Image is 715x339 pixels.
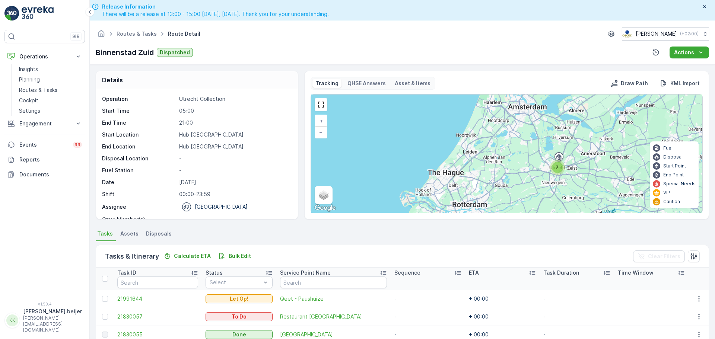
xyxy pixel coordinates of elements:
a: 21991644 [117,295,198,303]
span: Assets [120,230,139,237]
p: Operation [102,95,176,103]
a: Events99 [4,137,85,152]
div: KK [6,314,18,326]
button: Clear Filters [633,250,685,262]
a: Cockpit [16,95,85,106]
p: Let Op! [230,295,248,303]
p: [GEOGRAPHIC_DATA] [195,203,248,211]
p: Caution [663,199,680,205]
td: - [540,290,614,308]
p: Fuel [663,145,673,151]
p: Reports [19,156,82,163]
button: Operations [4,49,85,64]
p: [PERSON_NAME][EMAIL_ADDRESS][DOMAIN_NAME] [23,315,82,333]
a: Layers [315,187,332,203]
p: End Time [102,119,176,127]
a: Planning [16,74,85,85]
p: Status [206,269,223,276]
p: Service Point Name [280,269,331,276]
img: logo [4,6,19,21]
p: Settings [19,107,40,115]
a: Open this area in Google Maps (opens a new window) [313,203,337,213]
p: Operations [19,53,70,60]
img: basis-logo_rgb2x.png [622,30,633,38]
p: VIP [663,190,670,196]
p: Hub [GEOGRAPHIC_DATA] [179,143,290,150]
a: Zoom In [315,115,327,127]
span: 7 [556,164,559,170]
p: - [179,216,290,223]
p: [DATE] [179,179,290,186]
p: [PERSON_NAME].beijer [23,308,82,315]
p: Insights [19,65,38,73]
td: + 00:00 [465,308,540,326]
button: Let Op! [206,294,273,303]
p: Clear Filters [648,253,680,260]
p: Binnenstad Zuid [96,47,154,58]
p: Disposal [663,154,683,160]
button: Bulk Edit [215,252,254,260]
p: Asset & Items [395,80,430,87]
p: Fuel Station [102,167,176,174]
a: Settings [16,106,85,116]
p: Draw Path [621,80,648,87]
p: Disposal Location [102,155,176,162]
p: QHSE Answers [347,80,386,87]
span: Restaurant [GEOGRAPHIC_DATA] [280,313,387,320]
span: − [319,129,323,135]
p: Done [232,331,246,338]
a: Restaurant Blauw Utrecht [280,313,387,320]
span: Route Detail [166,30,202,38]
p: Select [210,279,261,286]
p: ( +02:00 ) [680,31,699,37]
p: Engagement [19,120,70,127]
input: Search [280,276,387,288]
button: To Do [206,312,273,321]
p: Start Point [663,163,686,169]
td: - [540,308,614,326]
p: [PERSON_NAME] [636,30,677,38]
img: Google [313,203,337,213]
a: Insights [16,64,85,74]
p: Utrecht Collection [179,95,290,103]
p: Calculate ETA [174,252,211,260]
button: Calculate ETA [161,252,214,260]
input: Search [117,276,198,288]
a: Routes & Tasks [16,85,85,95]
p: 21:00 [179,119,290,127]
p: 00:00-23:59 [179,191,290,198]
a: Routes & Tasks [117,31,157,37]
p: Special Needs [663,181,696,187]
p: Dispatched [160,49,190,56]
span: [GEOGRAPHIC_DATA] [280,331,387,338]
a: 21830055 [117,331,198,338]
span: + [320,118,323,124]
p: Task ID [117,269,136,276]
p: Start Time [102,107,176,115]
button: [PERSON_NAME](+02:00) [622,27,709,41]
p: Planning [19,76,40,83]
p: Events [19,141,69,148]
div: Toggle Row Selected [102,314,108,320]
button: Draw Path [607,79,651,88]
p: Documents [19,171,82,178]
p: Tasks & Itinerary [105,251,159,262]
td: - [391,308,465,326]
p: Routes & Tasks [19,86,57,94]
p: ⌘B [72,33,80,39]
div: 7 [550,160,565,175]
span: There will be a release at 13:00 - 15:00 [DATE], [DATE]. Thank you for your understanding. [102,10,329,18]
p: Bulk Edit [229,252,251,260]
td: + 00:00 [465,290,540,308]
button: Engagement [4,116,85,131]
span: Release Information [102,3,329,10]
a: Homepage [97,32,105,39]
p: Actions [674,49,694,56]
a: 21830057 [117,313,198,320]
p: Assignee [102,203,126,211]
p: Sequence [394,269,420,276]
p: Shift [102,191,176,198]
p: Date [102,179,176,186]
